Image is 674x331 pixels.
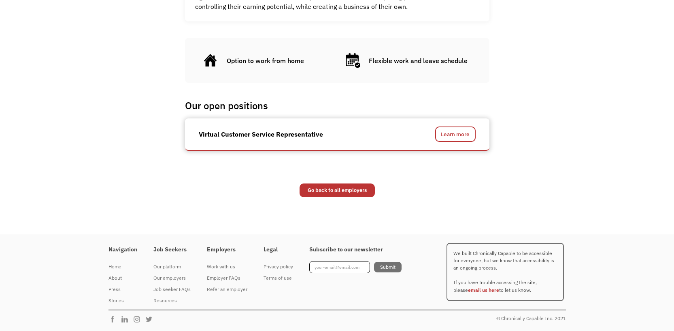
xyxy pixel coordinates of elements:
[153,295,191,306] a: Resources
[185,99,487,112] h1: Our open positions
[300,183,375,197] a: Go back to all employers
[108,295,137,306] a: Stories
[496,314,566,323] div: © Chronically Capable Inc. 2021
[108,273,137,283] div: About
[264,261,293,272] a: Privacy policy
[264,246,293,253] h4: Legal
[153,261,191,272] a: Our platform
[153,246,191,253] h4: Job Seekers
[369,56,468,65] div: Flexible work and leave schedule
[153,296,191,306] div: Resources
[207,284,247,295] a: Refer an employer
[207,272,247,284] a: Employer FAQs
[108,261,137,272] a: Home
[227,56,304,65] div: Option to work from home
[133,315,145,323] img: Chronically Capable Instagram Page
[446,243,564,301] p: We built Chronically Capable to be accessible for everyone, but we know that accessibility is an ...
[108,262,137,272] div: Home
[309,261,370,273] input: your-email@email.com
[199,129,323,139] div: Virtual Customer Service Representative
[121,315,133,323] img: Chronically Capable Linkedin Page
[207,262,247,272] div: Work with us
[264,272,293,284] a: Terms of use
[108,272,137,284] a: About
[145,315,157,323] img: Chronically Capable Twitter Page
[207,246,247,253] h4: Employers
[153,285,191,294] div: Job seeker FAQs
[207,285,247,294] div: Refer an employer
[108,284,137,295] a: Press
[108,285,137,294] div: Press
[264,262,293,272] div: Privacy policy
[374,262,402,272] input: Submit
[108,296,137,306] div: Stories
[153,284,191,295] a: Job seeker FAQs
[435,126,476,142] a: Learn more
[153,272,191,284] a: Our employers
[153,273,191,283] div: Our employers
[264,273,293,283] div: Terms of use
[309,246,402,253] h4: Subscribe to our newsletter
[468,287,499,293] a: email us here
[309,261,402,273] form: Footer Newsletter
[108,246,137,253] h4: Navigation
[207,261,247,272] a: Work with us
[108,315,121,323] img: Chronically Capable Facebook Page
[153,262,191,272] div: Our platform
[207,273,247,283] div: Employer FAQs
